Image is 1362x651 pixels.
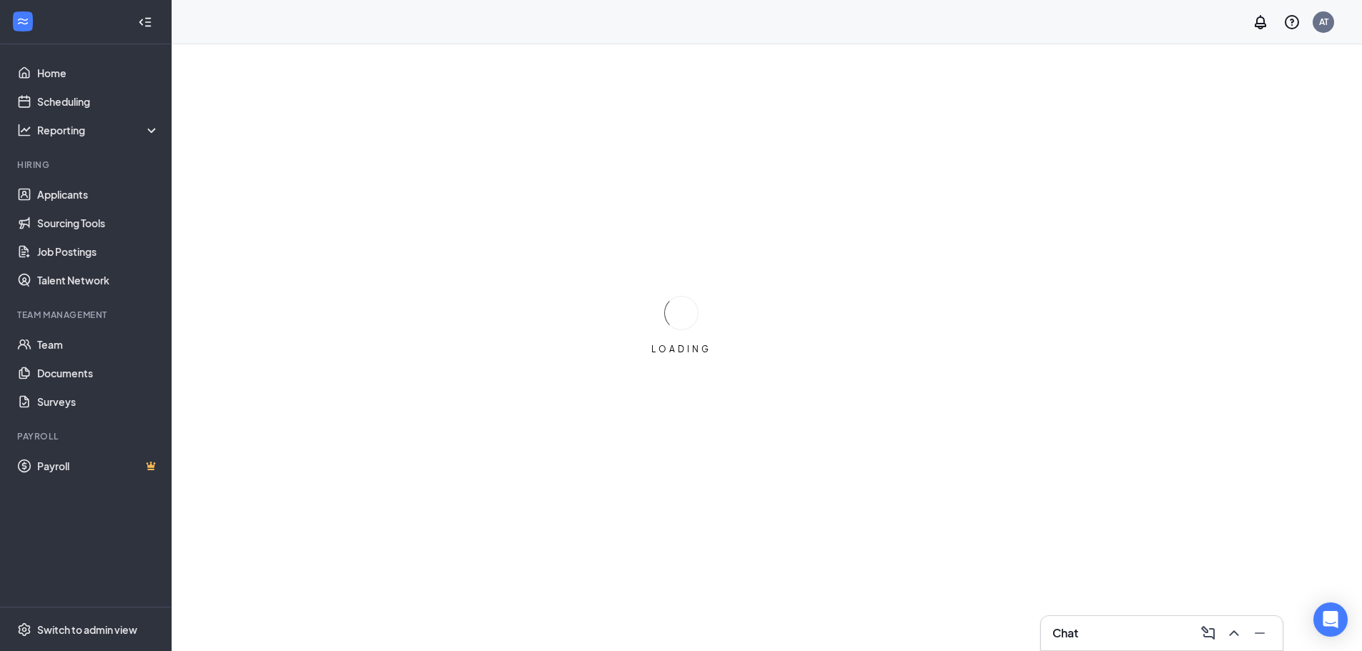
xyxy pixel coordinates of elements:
[17,159,157,171] div: Hiring
[17,622,31,637] svg: Settings
[37,622,137,637] div: Switch to admin view
[37,59,159,87] a: Home
[1223,622,1245,645] button: ChevronUp
[1052,625,1078,641] h3: Chat
[17,430,157,442] div: Payroll
[1319,16,1328,28] div: AT
[17,123,31,137] svg: Analysis
[37,123,160,137] div: Reporting
[37,180,159,209] a: Applicants
[37,209,159,237] a: Sourcing Tools
[1252,14,1269,31] svg: Notifications
[37,387,159,416] a: Surveys
[1225,625,1243,642] svg: ChevronUp
[1200,625,1217,642] svg: ComposeMessage
[17,309,157,321] div: Team Management
[37,359,159,387] a: Documents
[1251,625,1268,642] svg: Minimize
[16,14,30,29] svg: WorkstreamLogo
[1313,602,1348,637] div: Open Intercom Messenger
[37,330,159,359] a: Team
[37,452,159,480] a: PayrollCrown
[138,15,152,29] svg: Collapse
[37,237,159,266] a: Job Postings
[1197,622,1220,645] button: ComposeMessage
[37,87,159,116] a: Scheduling
[37,266,159,294] a: Talent Network
[1248,622,1271,645] button: Minimize
[1283,14,1301,31] svg: QuestionInfo
[646,343,717,355] div: LOADING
